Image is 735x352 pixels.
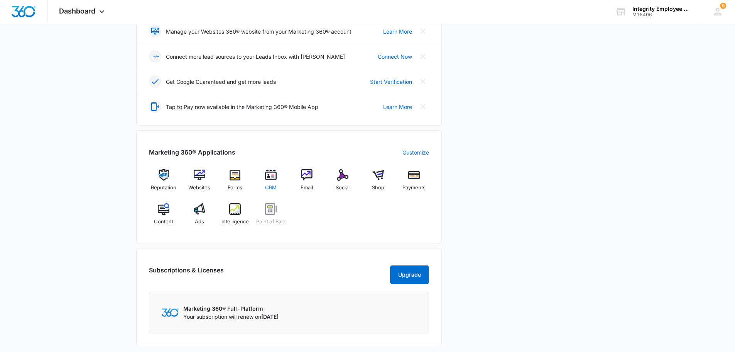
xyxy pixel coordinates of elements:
span: Content [154,218,173,226]
p: Your subscription will renew on [183,313,279,321]
button: Upgrade [390,265,429,284]
div: notifications count [720,3,726,9]
button: Close [417,100,429,113]
a: Start Verification [370,78,412,86]
a: Websites [184,169,214,197]
a: CRM [256,169,286,197]
span: Websites [188,184,210,192]
span: Intelligence [221,218,249,226]
button: Close [417,50,429,63]
a: Email [292,169,322,197]
span: CRM [265,184,277,192]
p: Connect more lead sources to your Leads Inbox with [PERSON_NAME] [166,53,345,61]
div: account name [632,6,689,12]
span: 9 [720,3,726,9]
button: Close [417,75,429,88]
img: Marketing 360 Logo [162,308,179,316]
span: Dashboard [59,7,95,15]
span: Ads [195,218,204,226]
span: Reputation [151,184,176,192]
span: [DATE] [261,313,279,320]
span: Social [336,184,350,192]
a: Content [149,203,179,231]
a: Payments [399,169,429,197]
a: Forms [220,169,250,197]
div: account id [632,12,689,17]
a: Learn More [383,27,412,36]
a: Reputation [149,169,179,197]
button: Close [417,25,429,37]
a: Learn More [383,103,412,111]
span: Email [301,184,313,192]
p: Marketing 360® Full-Platform [183,304,279,313]
span: Forms [228,184,242,192]
h2: Subscriptions & Licenses [149,265,224,281]
a: Customize [402,148,429,156]
span: Shop [372,184,384,192]
p: Manage your Websites 360® website from your Marketing 360® account [166,27,351,36]
p: Tap to Pay now available in the Marketing 360® Mobile App [166,103,318,111]
a: Connect Now [378,53,412,61]
p: Get Google Guaranteed and get more leads [166,78,276,86]
span: Point of Sale [256,218,286,226]
h2: Marketing 360® Applications [149,148,235,157]
a: Shop [363,169,393,197]
a: Social [328,169,357,197]
a: Ads [184,203,214,231]
a: Point of Sale [256,203,286,231]
span: Payments [402,184,426,192]
a: Intelligence [220,203,250,231]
